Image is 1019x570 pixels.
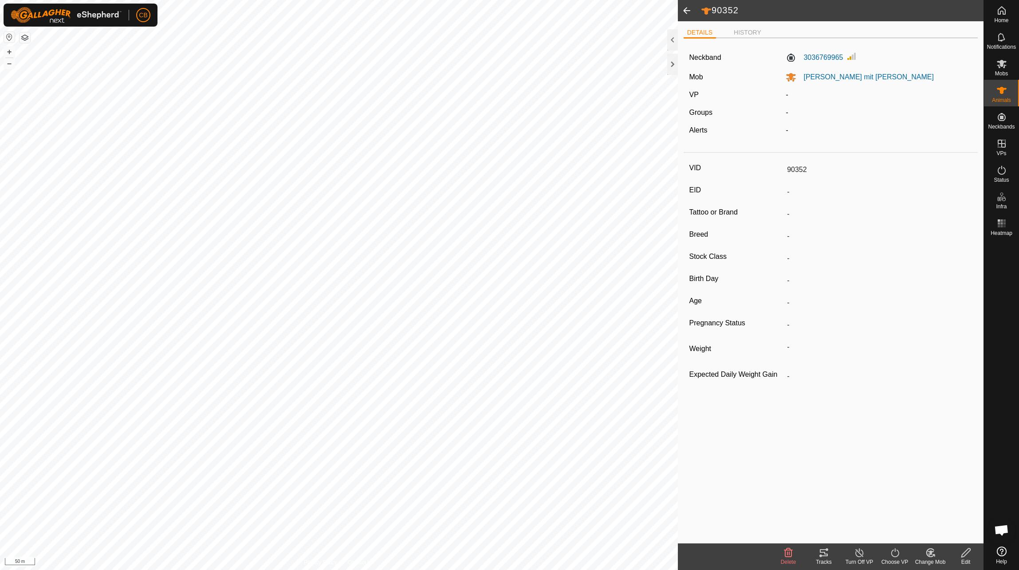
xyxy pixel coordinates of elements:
span: Animals [992,98,1011,103]
label: Age [689,295,784,307]
div: Edit [948,558,984,566]
label: 3036769965 [786,52,843,63]
label: Tattoo or Brand [689,207,784,218]
button: – [4,58,15,69]
div: - [782,107,976,118]
label: VID [689,162,784,174]
label: EID [689,184,784,196]
label: Weight [689,340,784,358]
label: Birth Day [689,273,784,285]
div: Turn Off VP [842,558,877,566]
span: Neckbands [988,124,1015,129]
div: - [782,125,976,136]
div: Tracks [806,558,842,566]
span: Heatmap [991,230,1012,236]
li: HISTORY [730,28,765,37]
span: Help [996,559,1007,564]
span: CB [139,11,147,20]
app-display-virtual-paddock-transition: - [786,91,788,98]
span: Delete [781,559,796,565]
label: Breed [689,229,784,240]
label: Pregnancy Status [689,317,784,329]
span: [PERSON_NAME] mit [PERSON_NAME] [796,73,933,81]
img: Signal strength [846,51,857,62]
span: Mobs [995,71,1008,76]
span: Status [994,177,1009,183]
label: VP [689,91,699,98]
a: Help [984,543,1019,568]
span: Home [994,18,1008,23]
label: Expected Daily Weight Gain [689,369,784,380]
li: DETAILS [684,28,716,39]
label: Mob [689,73,703,81]
a: Privacy Policy [304,558,337,566]
button: + [4,47,15,57]
button: Reset Map [4,32,15,43]
span: VPs [996,151,1006,156]
button: Map Layers [20,32,30,43]
a: Contact Us [348,558,374,566]
div: Chat öffnen [988,517,1015,543]
span: Notifications [987,44,1016,50]
label: Alerts [689,126,708,134]
span: Infra [996,204,1007,209]
label: Groups [689,109,712,116]
img: Gallagher Logo [11,7,122,23]
label: Stock Class [689,251,784,262]
h2: 90352 [701,5,984,16]
div: Choose VP [877,558,913,566]
label: Neckband [689,52,721,63]
div: Change Mob [913,558,948,566]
